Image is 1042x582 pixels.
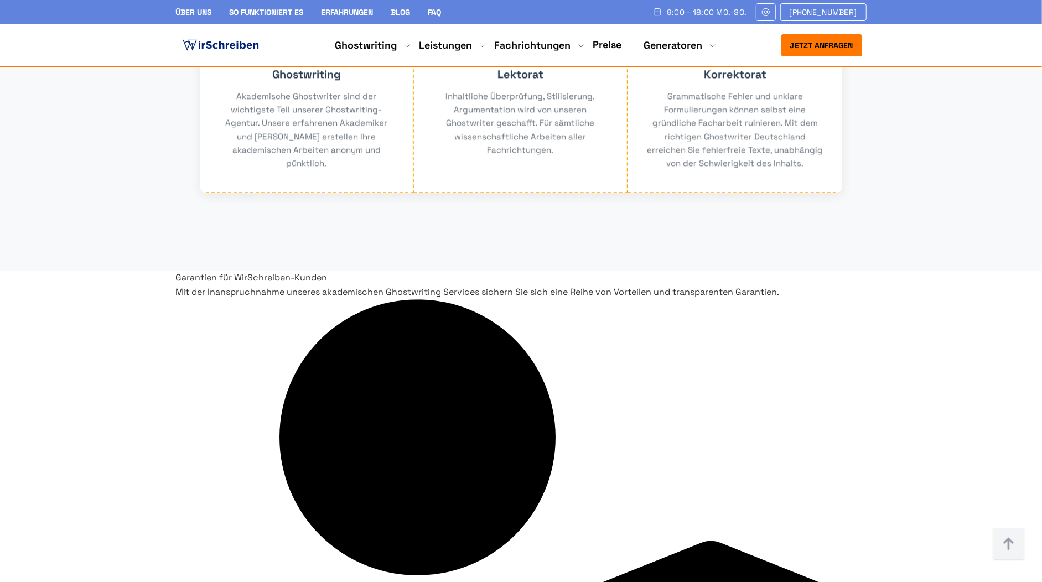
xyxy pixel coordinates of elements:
[180,37,261,54] img: logo ghostwriter-österreich
[391,7,411,17] a: Blog
[781,34,862,56] button: Jetzt anfragen
[645,90,826,170] p: Grammatische Fehler und unklare Formulierungen können selbst eine gründliche Facharbeit ruinieren...
[419,39,473,52] a: Leistungen
[667,8,747,17] span: 9:00 - 18:00 Mo.-So.
[645,67,826,81] h3: Korrektorat
[644,39,703,52] a: Generatoren
[322,7,374,17] a: Erfahrungen
[593,38,622,51] a: Preise
[217,67,397,81] h3: Ghostwriting
[992,528,1025,561] img: button top
[176,285,867,299] p: Mit der Inanspruchnahme unseres akademischen Ghostwriting Services sichern Sie sich eine Reihe vo...
[790,8,857,17] span: [PHONE_NUMBER]
[335,39,397,52] a: Ghostwriting
[176,271,867,285] h2: Garantien für WirSchreiben-Kunden
[652,7,662,16] img: Schedule
[217,90,397,170] p: Akademische Ghostwriter sind der wichtigste Teil unserer Ghostwriting-Agentur. Unsere erfahrenen ...
[431,67,610,81] h3: Lektorat
[431,90,610,157] p: Inhaltliche Überprüfung, Stilisierung, Argumentation wird von unseren Ghostwriter geschafft. Für ...
[761,8,771,17] img: Email
[495,39,571,52] a: Fachrichtungen
[176,7,212,17] a: Über uns
[428,7,442,17] a: FAQ
[780,3,867,21] a: [PHONE_NUMBER]
[230,7,304,17] a: So funktioniert es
